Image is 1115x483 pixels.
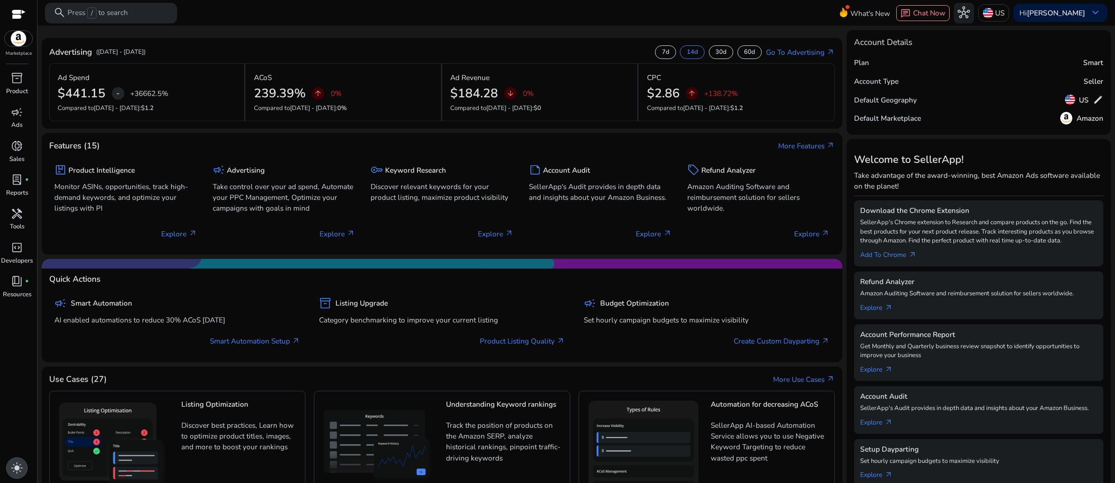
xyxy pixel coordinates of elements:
a: Smart Automation Setup [210,336,300,346]
img: us.svg [983,8,993,18]
span: arrow_downward [506,89,515,98]
p: US [995,5,1004,21]
p: 30d [715,48,727,57]
p: Developers [1,256,33,266]
h5: Download the Chrome Extension [860,206,1097,215]
span: search [53,7,66,19]
span: arrow_outward [826,141,835,150]
p: Tools [10,222,24,232]
h4: Advertising [49,47,92,57]
span: inventory_2 [319,297,331,309]
h2: $184.28 [450,86,498,101]
span: edit [1093,95,1103,105]
span: hub [958,7,970,19]
p: Explore [320,228,355,239]
h5: Smart [1083,59,1103,67]
span: summarize [529,164,541,176]
p: Take advantage of the award-winning, best Amazon Ads software available on the planet! [854,170,1103,191]
h5: Smart Automation [71,299,132,307]
p: Ad Spend [58,72,89,83]
a: More Use Casesarrow_outward [773,374,835,385]
p: SellerApp's Audit provides in depth data and insights about your Amazon Business. [860,404,1097,413]
h5: US [1079,96,1089,104]
p: Amazon Auditing Software and reimbursement solution for sellers worldwide. [860,289,1097,299]
p: Ad Revenue [450,72,490,83]
a: Go To Advertisingarrow_outward [766,47,835,58]
span: arrow_outward [885,304,893,312]
p: +36662.5% [130,90,168,97]
h2: $2.86 [647,86,680,101]
span: [DATE] - [DATE] [290,104,336,112]
b: [PERSON_NAME] [1027,8,1085,18]
p: Sales [9,155,24,164]
p: Explore [161,228,197,239]
a: More Featuresarrow_outward [778,140,835,151]
span: arrow_outward [885,418,893,427]
h4: Account Details [854,37,912,47]
p: Category benchmarking to improve your current listing [319,315,565,325]
h5: Keyword Research [385,166,446,175]
span: Chat Now [913,8,945,18]
h5: Seller [1084,77,1103,86]
span: arrow_upward [314,89,322,98]
span: package [54,164,67,176]
p: Amazon Auditing Software and reimbursement solution for sellers worldwide. [687,181,830,213]
h3: Welcome to SellerApp! [854,154,1103,166]
p: Take control over your ad spend, Automate your PPC Management, Optimize your campaigns with goals... [213,181,356,213]
span: arrow_outward [505,229,513,238]
span: handyman [11,208,23,220]
p: ([DATE] - [DATE]) [96,48,146,57]
h5: Automation for decreasing ACoS [711,400,829,417]
img: us.svg [1065,95,1075,105]
span: book_4 [11,275,23,287]
p: Set hourly campaign budgets to maximize visibility [860,457,1097,466]
h4: Features (15) [49,141,100,151]
span: arrow_outward [826,48,835,57]
p: 0% [331,90,342,97]
p: CPC [647,72,661,83]
p: +138.72% [704,90,738,97]
span: arrow_outward [663,229,672,238]
p: Press to search [67,7,128,19]
p: Explore [794,228,830,239]
h4: Use Cases (27) [49,374,107,384]
p: Compared to : [647,104,826,113]
span: key [371,164,383,176]
span: $1.2 [141,104,154,112]
p: SellerApp AI-based Automation Service allows you to use Negative Keyword Targeting to reduce wast... [711,420,829,463]
span: donut_small [11,140,23,152]
p: Set hourly campaign budgets to maximize visibility [584,315,830,325]
p: SellerApp's Audit provides in depth data and insights about your Amazon Business. [529,181,672,203]
p: Marketplace [6,50,32,57]
a: Explorearrow_outward [860,413,901,428]
span: campaign [213,164,225,176]
span: / [87,7,96,19]
p: Compared to : [254,104,432,113]
p: 7d [662,48,669,57]
h5: Listing Optimization [181,400,300,417]
h5: Refund Analyzer [860,278,1097,286]
span: arrow_outward [821,337,830,345]
span: chat [900,8,911,19]
p: Compared to : [58,104,236,113]
span: campaign [11,106,23,118]
span: fiber_manual_record [25,178,29,182]
a: Explorearrow_outward [860,299,901,313]
span: arrow_outward [826,375,835,383]
span: arrow_outward [347,229,355,238]
h5: Default Marketplace [854,114,921,123]
span: campaign [584,297,596,309]
p: 60d [744,48,755,57]
button: chatChat Now [896,5,949,21]
span: arrow_outward [557,337,565,345]
p: Reports [6,189,28,198]
p: Explore [478,228,513,239]
p: Explore [636,228,671,239]
span: - [116,87,119,99]
h5: Listing Upgrade [335,299,388,307]
h5: Account Performance Report [860,330,1097,339]
a: Add To Chrome [860,246,925,260]
p: 14d [687,48,698,57]
span: arrow_upward [688,89,696,98]
p: Hi [1019,9,1085,16]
